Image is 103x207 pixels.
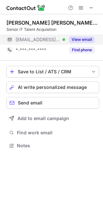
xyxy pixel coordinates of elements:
[6,97,99,109] button: Send email
[18,100,42,105] span: Send email
[69,47,95,53] button: Reveal Button
[18,69,88,74] div: Save to List / ATS / CRM
[17,116,69,121] span: Add to email campaign
[17,143,97,149] span: Notes
[6,4,45,12] img: ContactOut v5.3.10
[6,81,99,93] button: AI write personalized message
[6,27,99,32] div: Senior IT Talent Acquisition
[6,113,99,124] button: Add to email campaign
[18,85,87,90] span: AI write personalized message
[69,36,95,43] button: Reveal Button
[17,130,97,136] span: Find work email
[6,141,99,150] button: Notes
[6,66,99,78] button: save-profile-one-click
[16,37,60,43] span: [EMAIL_ADDRESS][DOMAIN_NAME]
[6,128,99,137] button: Find work email
[6,19,99,26] div: [PERSON_NAME] [PERSON_NAME] [PERSON_NAME]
